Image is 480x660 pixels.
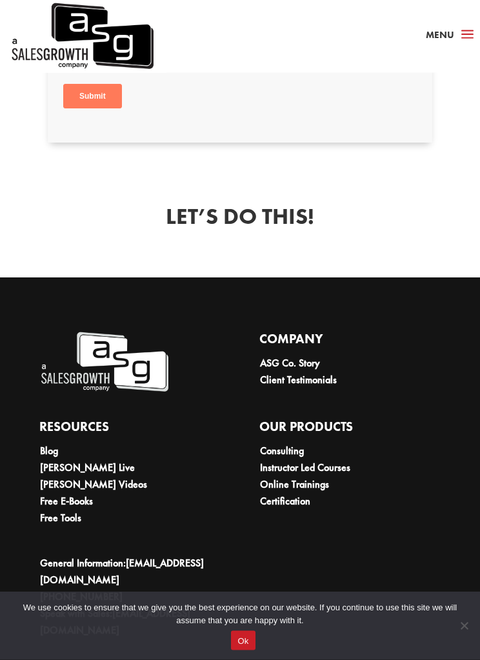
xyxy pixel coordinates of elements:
[19,601,461,627] span: We use cookies to ensure that we give you the best experience on our website. If you continue to ...
[231,631,255,650] button: Ok
[40,445,58,458] a: Blog
[260,357,320,370] a: ASG Co. Story
[40,478,147,492] a: [PERSON_NAME] Videos
[40,461,135,475] a: [PERSON_NAME] Live
[40,555,237,589] li: General Information:
[40,557,204,587] a: [EMAIL_ADDRESS][DOMAIN_NAME]
[29,206,452,235] h3: Let’s Do This!
[259,330,457,355] h4: Company
[260,478,329,492] a: Online Trainings
[457,619,470,632] span: No
[260,495,310,508] a: Certification
[40,495,93,508] a: Free E-Books
[260,374,337,387] a: Client Testimonials
[260,461,350,475] a: Instructor Led Courses
[39,330,168,395] img: A Sales Growth Company
[259,417,457,443] h4: Our Products
[457,25,477,45] span: a
[40,512,81,525] a: Free Tools
[260,445,304,458] a: Consulting
[39,417,237,443] h4: Resources
[40,590,123,604] a: [PHONE_NUMBER]
[426,28,454,41] span: Menu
